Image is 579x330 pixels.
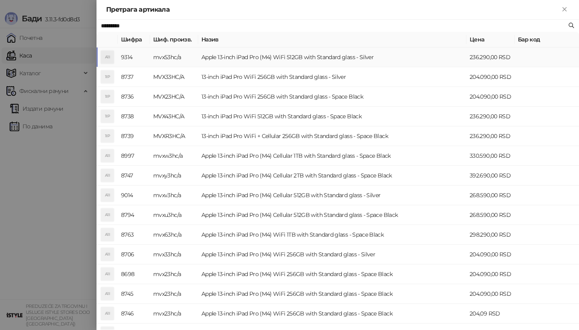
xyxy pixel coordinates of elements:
td: MVXR3HC/A [150,126,198,146]
div: A1I [101,287,114,300]
td: MVX33HC/A [150,67,198,87]
td: 204.090,00 RSD [466,264,515,284]
td: 204.090,00 RSD [466,284,515,304]
td: 8745 [118,284,150,304]
div: 1IP [101,90,114,103]
td: 9314 [118,47,150,67]
th: Назив [198,32,466,47]
td: mvx23hc/a [150,264,198,284]
td: 236.290,00 RSD [466,47,515,67]
td: Apple 13-inch iPad Pro (M4) Cellular 2TB with Standard glass - Space Black [198,166,466,186]
td: 8997 [118,146,150,166]
td: Apple 13-inch iPad Pro (M4) WiFi 256GB with Standard glass - Space Black [198,304,466,324]
td: 8739 [118,126,150,146]
td: mvx33hc/a [150,245,198,264]
div: A1I [101,248,114,261]
td: 8698 [118,264,150,284]
div: 1IP [101,110,114,123]
td: Apple 13-inch iPad Pro (M4) WiFi 512GB with Standard glass - Silver [198,47,466,67]
td: mvxu3hc/a [150,205,198,225]
td: 8738 [118,107,150,126]
td: Apple 13-inch iPad Pro (M4) WiFi 256GB with Standard glass - Space Black [198,264,466,284]
div: A1I [101,228,114,241]
div: 1IP [101,70,114,83]
div: A1I [101,189,114,202]
td: 330.590,00 RSD [466,146,515,166]
div: A1I [101,169,114,182]
div: A1I [101,307,114,320]
div: A1I [101,149,114,162]
td: mvx63hc/a [150,225,198,245]
td: mvx53hc/a [150,47,198,67]
td: 9014 [118,186,150,205]
td: Apple 13-inch iPad Pro (M4) Cellular 512GB with Standard glass - Silver [198,186,466,205]
td: Apple 13-inch iPad Pro (M4) WiFi 256GB with Standard glass - Silver [198,245,466,264]
td: mvx23hc/a [150,304,198,324]
td: 8794 [118,205,150,225]
div: A1I [101,208,114,221]
td: Apple 13-inch iPad Pro (M4) Cellular 1TB with Standard glass - Space Black [198,146,466,166]
td: Apple 13-inch iPad Pro (M4) WiFi 1TB with Standard glass - Space Black [198,225,466,245]
td: 268.590,00 RSD [466,186,515,205]
td: mvx23hc/a [150,284,198,304]
th: Шифра [118,32,150,47]
div: A1I [101,51,114,64]
td: 268.590,00 RSD [466,205,515,225]
td: mvxv3hc/a [150,186,198,205]
th: Бар код [515,32,579,47]
td: 236.290,00 RSD [466,126,515,146]
th: Цена [466,32,515,47]
td: Apple 13-inch iPad Pro (M4) Cellular 512GB with Standard glass - Space Black [198,205,466,225]
td: 392.690,00 RSD [466,166,515,186]
td: 8736 [118,87,150,107]
div: A1I [101,268,114,280]
td: 204,09 RSD [466,304,515,324]
td: 204.090,00 RSD [466,245,515,264]
td: 204.090,00 RSD [466,67,515,87]
td: MVX43HC/A [150,107,198,126]
td: mvxy3hc/a [150,166,198,186]
td: Apple 13-inch iPad Pro (M4) WiFi 256GB with Standard glass - Space Black [198,284,466,304]
td: mvxw3hc/a [150,146,198,166]
div: 1IP [101,130,114,142]
th: Шиф. произв. [150,32,198,47]
td: 13-inch iPad Pro WiFi 256GB with Standard glass - Silver [198,67,466,87]
td: 13-inch iPad Pro WiFi 512GB with Standard glass - Space Black [198,107,466,126]
td: 8737 [118,67,150,87]
td: 8763 [118,225,150,245]
div: Претрага артикала [106,5,560,14]
td: 13-inch iPad Pro WiFi 256GB with Standard glass - Space Black [198,87,466,107]
td: 298.290,00 RSD [466,225,515,245]
td: 8747 [118,166,150,186]
td: 13-inch iPad Pro WiFi + Cellular 256GB with Standard glass - Space Black [198,126,466,146]
button: Close [560,5,569,14]
td: 8746 [118,304,150,324]
td: 236.290,00 RSD [466,107,515,126]
td: 8706 [118,245,150,264]
td: MVX23HC/A [150,87,198,107]
td: 204.090,00 RSD [466,87,515,107]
